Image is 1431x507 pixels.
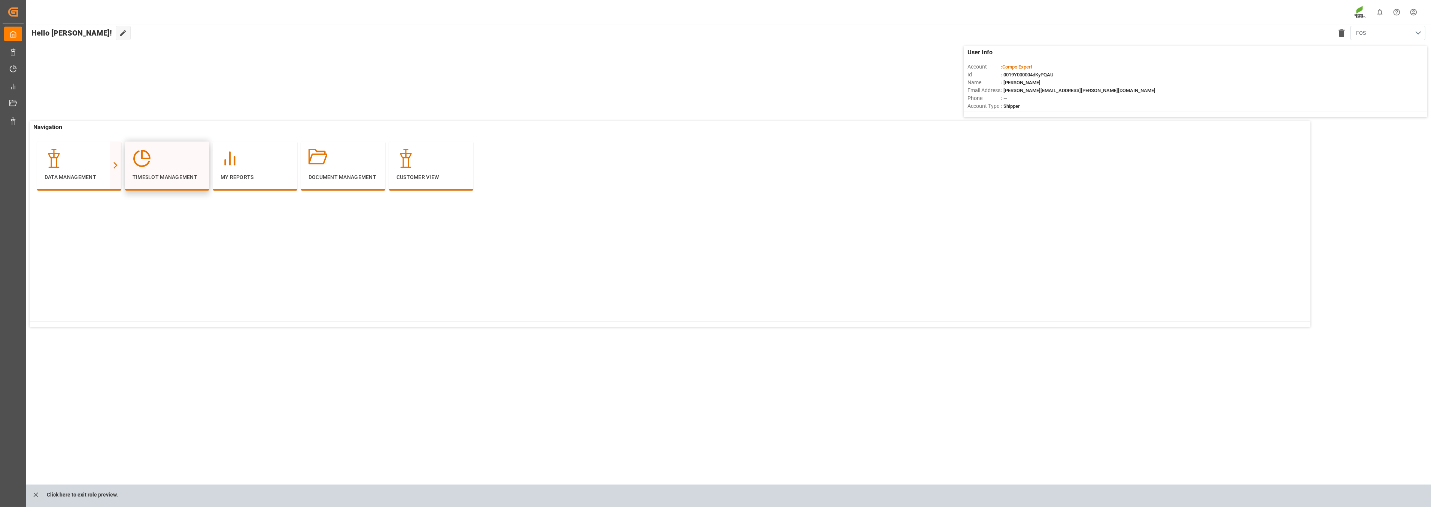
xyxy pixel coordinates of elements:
p: Customer View [397,173,466,181]
span: : [PERSON_NAME][EMAIL_ADDRESS][PERSON_NAME][DOMAIN_NAME] [1001,88,1155,93]
span: Account Type [967,102,1001,110]
p: Data Management [45,173,114,181]
p: Timeslot Management [133,173,202,181]
button: close role preview [28,488,43,502]
span: Account [967,63,1001,71]
button: open menu [1351,26,1425,40]
span: Hello [PERSON_NAME]! [31,26,112,40]
span: Phone [967,94,1001,102]
span: : — [1001,95,1007,101]
span: Compo Expert [1002,64,1032,70]
span: : 0019Y000004dKyPQAU [1001,72,1054,78]
p: Click here to exit role preview. [47,488,118,502]
button: Help Center [1388,4,1405,21]
span: FOS [1356,29,1366,37]
span: Navigation [33,123,62,132]
span: Email Address [967,86,1001,94]
button: show 0 new notifications [1371,4,1388,21]
span: Name [967,79,1001,86]
span: : [1001,64,1032,70]
img: Screenshot%202023-09-29%20at%2010.02.21.png_1712312052.png [1354,6,1366,19]
p: My Reports [221,173,290,181]
span: : [PERSON_NAME] [1001,80,1040,85]
span: : Shipper [1001,103,1020,109]
span: Id [967,71,1001,79]
p: Document Management [309,173,378,181]
span: User Info [967,48,993,57]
